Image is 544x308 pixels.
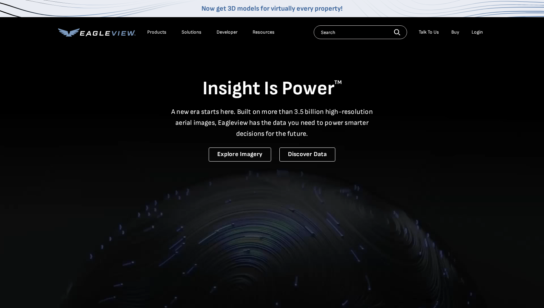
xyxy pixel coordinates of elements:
[217,29,238,35] a: Developer
[314,25,407,39] input: Search
[58,77,486,101] h1: Insight Is Power
[182,29,201,35] div: Solutions
[451,29,459,35] a: Buy
[334,79,342,86] sup: TM
[253,29,275,35] div: Resources
[209,147,271,162] a: Explore Imagery
[201,4,343,13] a: Now get 3D models for virtually every property!
[419,29,439,35] div: Talk To Us
[147,29,166,35] div: Products
[279,147,335,162] a: Discover Data
[167,106,377,139] p: A new era starts here. Built on more than 3.5 billion high-resolution aerial images, Eagleview ha...
[472,29,483,35] div: Login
